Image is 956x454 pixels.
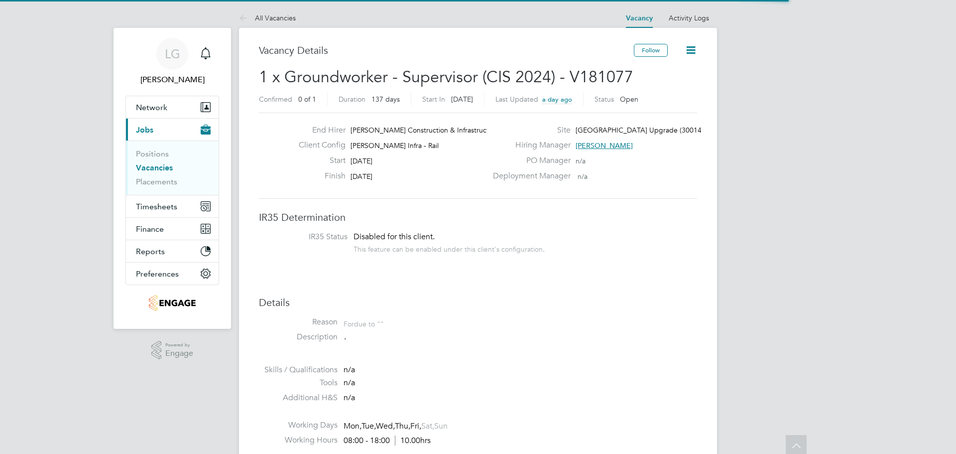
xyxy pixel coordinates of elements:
span: Tue, [361,421,376,431]
span: [DATE] [351,172,372,181]
span: Wed, [376,421,395,431]
span: n/a [576,156,586,165]
span: Open [620,95,638,104]
label: Start In [422,95,445,104]
p: . [344,332,697,342]
div: This feature can be enabled under this client's configuration. [354,242,545,254]
span: Mon, [344,421,361,431]
span: [GEOGRAPHIC_DATA] Upgrade (300147) [576,126,708,135]
h3: Vacancy Details [259,44,634,57]
label: Site [487,125,571,136]
img: tribuildsolutions-logo-retina.png [149,295,195,311]
button: Timesheets [126,195,219,217]
span: n/a [344,393,355,403]
span: [PERSON_NAME] Construction & Infrastruct… [351,126,496,135]
label: Tools [259,378,338,388]
label: Finish [291,171,346,181]
span: 10.00hrs [395,436,431,446]
a: All Vacancies [239,13,296,22]
span: Network [136,103,167,112]
span: Finance [136,224,164,234]
span: [DATE] [451,95,473,104]
span: 1 x Groundworker - Supervisor (CIS 2024) - V181077 [259,67,633,87]
span: Disabled for this client. [354,232,435,242]
a: Activity Logs [669,13,709,22]
label: Status [595,95,614,104]
button: Network [126,96,219,118]
span: [PERSON_NAME] Infra - Rail [351,141,439,150]
label: PO Manager [487,155,571,166]
h3: Details [259,296,697,309]
span: n/a [344,378,355,388]
span: Jobs [136,125,153,135]
span: Engage [165,349,193,358]
span: n/a [344,365,355,375]
a: Powered byEngage [151,341,194,360]
label: Start [291,155,346,166]
span: Thu, [395,421,410,431]
span: [PERSON_NAME] [576,141,633,150]
nav: Main navigation [114,28,231,329]
span: Preferences [136,269,179,279]
label: Duration [339,95,365,104]
a: Vacancy [626,14,653,22]
h3: IR35 Determination [259,211,697,224]
label: IR35 Status [269,232,348,242]
label: Working Days [259,420,338,431]
label: Deployment Manager [487,171,571,181]
button: Follow [634,44,668,57]
label: Additional H&S [259,393,338,403]
label: Hiring Manager [487,140,571,151]
label: Last Updated [495,95,538,104]
button: Jobs [126,119,219,141]
a: Go to home page [125,295,219,311]
span: Fri, [410,421,421,431]
span: a day ago [542,95,572,104]
div: 08:00 - 18:00 [344,436,431,446]
span: [DATE] [351,156,372,165]
label: Client Config [291,140,346,151]
span: 137 days [371,95,400,104]
span: Timesheets [136,202,177,211]
a: Vacancies [136,163,173,172]
span: 0 of 1 [298,95,316,104]
span: LG [165,47,180,60]
span: Lee Garrity [125,74,219,86]
a: Positions [136,149,169,158]
button: Finance [126,218,219,240]
button: Reports [126,240,219,262]
label: Description [259,332,338,342]
a: LG[PERSON_NAME] [125,38,219,86]
div: For due to "" [344,317,384,328]
label: Working Hours [259,435,338,446]
label: Skills / Qualifications [259,365,338,375]
a: Placements [136,177,177,186]
label: Reason [259,317,338,327]
label: Confirmed [259,95,292,104]
span: Powered by [165,341,193,349]
span: n/a [578,172,588,181]
div: Jobs [126,141,219,195]
span: Sun [434,421,448,431]
span: Reports [136,247,165,256]
button: Preferences [126,263,219,285]
label: End Hirer [291,125,346,136]
span: Sat, [421,421,434,431]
